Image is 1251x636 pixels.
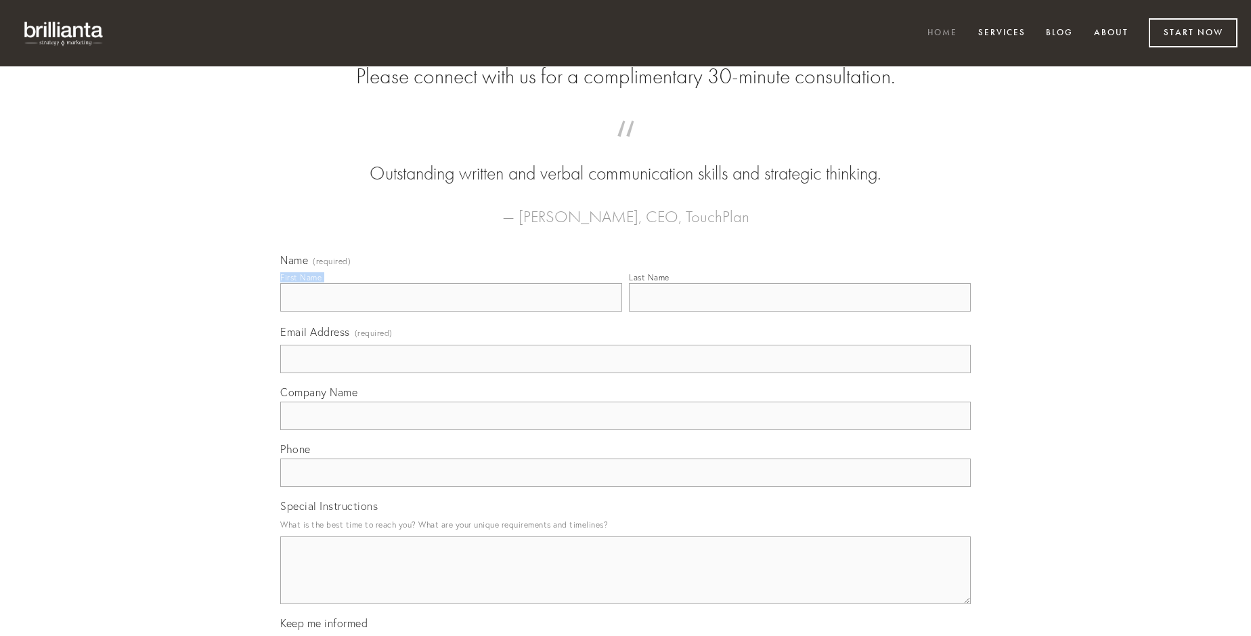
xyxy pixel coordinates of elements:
[313,257,351,266] span: (required)
[280,442,311,456] span: Phone
[355,324,393,342] span: (required)
[629,272,670,282] div: Last Name
[302,187,949,230] figcaption: — [PERSON_NAME], CEO, TouchPlan
[280,253,308,267] span: Name
[919,22,966,45] a: Home
[1085,22,1137,45] a: About
[280,499,378,513] span: Special Instructions
[302,134,949,187] blockquote: Outstanding written and verbal communication skills and strategic thinking.
[280,64,971,89] h2: Please connect with us for a complimentary 30-minute consultation.
[969,22,1034,45] a: Services
[1037,22,1082,45] a: Blog
[280,325,350,339] span: Email Address
[302,134,949,161] span: “
[1149,18,1237,47] a: Start Now
[280,272,322,282] div: First Name
[14,14,115,53] img: brillianta - research, strategy, marketing
[280,385,357,399] span: Company Name
[280,616,368,630] span: Keep me informed
[280,515,971,534] p: What is the best time to reach you? What are your unique requirements and timelines?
